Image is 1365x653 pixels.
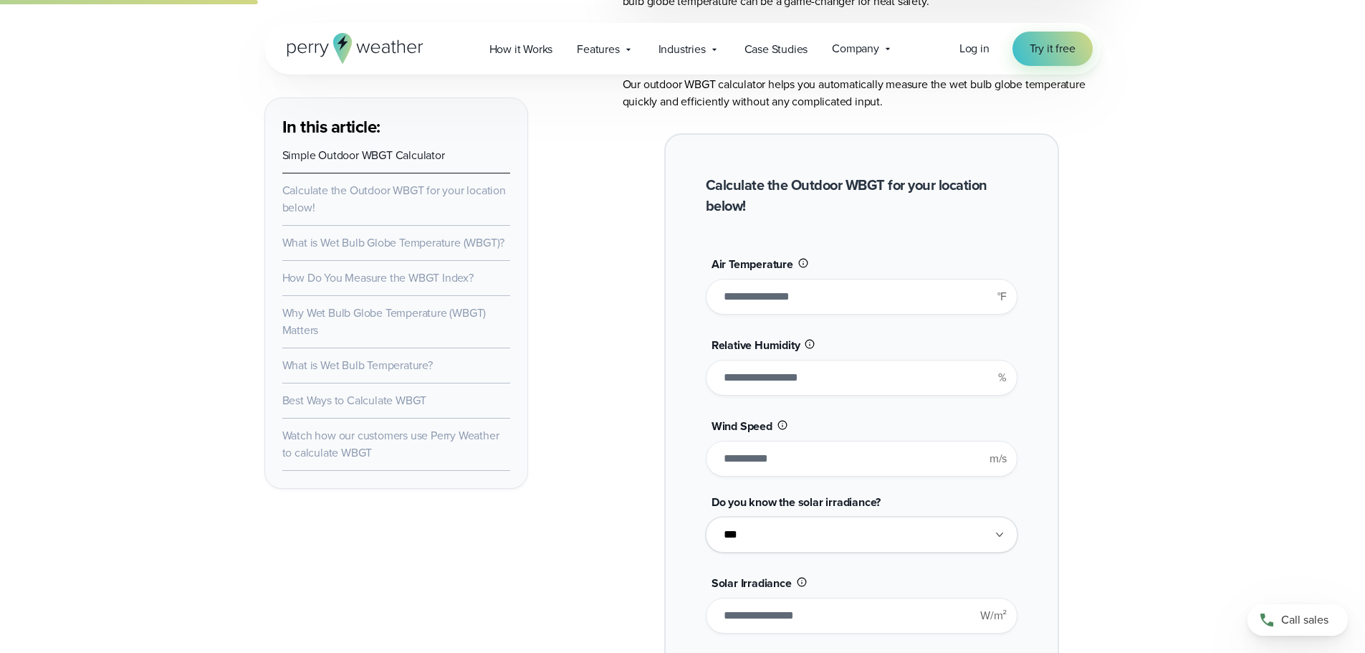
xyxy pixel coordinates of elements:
a: Best Ways to Calculate WBGT [282,392,427,409]
span: Solar Irradiance [712,575,792,591]
span: Features [577,41,619,58]
span: Air Temperature [712,256,793,272]
span: How it Works [489,41,553,58]
span: Company [832,40,879,57]
span: Try it free [1030,40,1076,57]
a: What is Wet Bulb Temperature? [282,357,433,373]
span: Case Studies [744,41,808,58]
a: Watch how our customers use Perry Weather to calculate WBGT [282,427,499,461]
p: Our outdoor WBGT calculator helps you automatically measure the wet bulb globe temperature quickl... [623,76,1101,110]
a: Case Studies [732,34,820,64]
a: How Do You Measure the WBGT Index? [282,270,474,286]
a: Try it free [1012,32,1093,66]
span: Relative Humidity [712,337,800,353]
span: Call sales [1281,611,1328,629]
a: Why Wet Bulb Globe Temperature (WBGT) Matters [282,305,487,338]
h2: Calculate the Outdoor WBGT for your location below! [706,175,1017,216]
span: Wind Speed [712,418,772,434]
h3: In this article: [282,115,510,138]
a: Calculate the Outdoor WBGT for your location below! [282,182,506,216]
span: Do you know the solar irradiance? [712,494,881,510]
a: What is Wet Bulb Globe Temperature (WBGT)? [282,234,505,251]
a: Call sales [1247,604,1348,636]
a: Log in [959,40,990,57]
span: Industries [658,41,706,58]
a: Simple Outdoor WBGT Calculator [282,147,445,163]
a: How it Works [477,34,565,64]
